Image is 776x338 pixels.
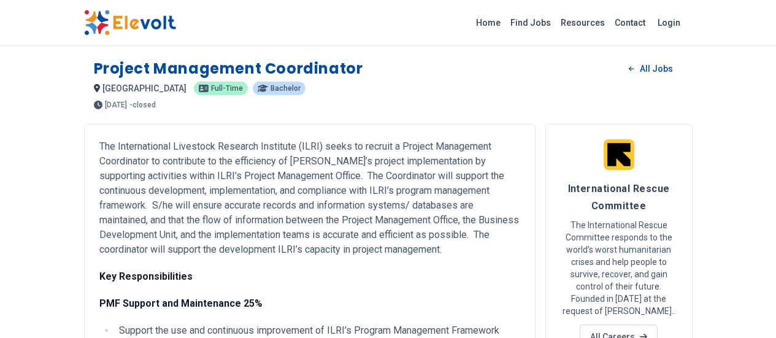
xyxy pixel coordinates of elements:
strong: Key Responsibilities [99,271,193,282]
span: [GEOGRAPHIC_DATA] [102,83,186,93]
img: International Rescue Committee [604,139,634,170]
a: All Jobs [619,60,682,78]
img: Elevolt [84,10,176,36]
a: Login [650,10,688,35]
span: bachelor [271,85,301,92]
p: The International Livestock Research Institute (ILRI) seeks to recruit a Project Management Coord... [99,139,520,257]
p: - closed [129,101,156,109]
span: International Rescue Committee [568,183,670,212]
h1: Project Management Coordinator [94,59,363,79]
a: Home [471,13,505,33]
p: The International Rescue Committee responds to the world’s worst humanitarian crises and help peo... [561,219,677,317]
a: Find Jobs [505,13,556,33]
span: [DATE] [105,101,127,109]
a: Resources [556,13,610,33]
a: Contact [610,13,650,33]
span: full-time [211,85,243,92]
strong: PMF Support and Maintenance 25% [99,298,263,309]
